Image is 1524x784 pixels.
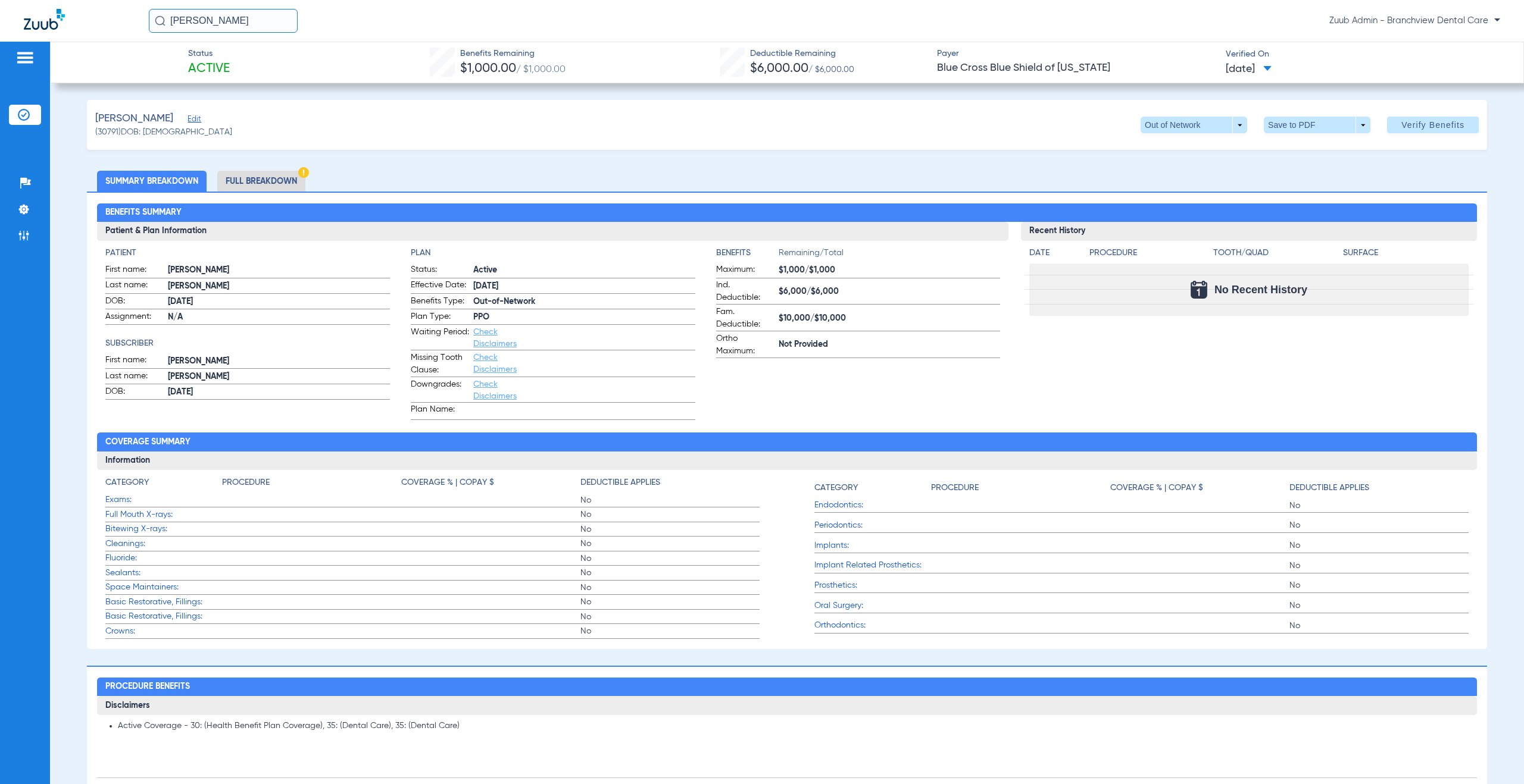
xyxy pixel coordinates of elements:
[149,9,298,33] input: Search for patients
[814,579,931,592] span: Prosthetics:
[779,338,1001,351] span: Not Provided
[168,311,390,324] span: N/A
[814,519,931,532] span: Periodontics:
[1191,281,1207,299] img: Calendar
[931,476,1110,498] app-breakdown-title: Procedure
[779,247,1001,264] span: Remaining/Total
[411,352,469,377] span: Missing Tooth Clause:
[168,296,390,308] span: [DATE]
[1021,222,1476,241] h3: Recent History
[580,553,760,565] span: No
[814,619,931,632] span: Orthodontics:
[814,482,858,494] h4: Category
[105,476,222,493] app-breakdown-title: Category
[1141,117,1247,133] button: Out of Network
[411,247,695,259] h4: Plan
[411,311,469,325] span: Plan Type:
[1464,727,1524,784] iframe: Chat Widget
[460,62,516,75] span: $1,000.00
[217,171,305,192] li: Full Breakdown
[411,264,469,278] span: Status:
[580,476,660,489] h4: Deductible Applies
[105,264,164,278] span: First name:
[716,264,775,278] span: Maximum:
[97,432,1476,451] h2: Coverage Summary
[580,582,760,594] span: No
[95,126,232,139] span: (30791) DOB: [DEMOGRAPHIC_DATA]
[1029,247,1079,264] app-breakdown-title: Date
[105,354,164,368] span: First name:
[779,312,1001,325] span: $10,000/$10,000
[1213,247,1339,259] h4: Tooth/Quad
[779,286,1001,298] span: $6,000/$6,000
[222,476,270,489] h4: Procedure
[222,476,401,493] app-breakdown-title: Procedure
[1226,62,1272,77] span: [DATE]
[1329,15,1500,27] span: Zuub Admin - Branchview Dental Care
[168,264,390,277] span: [PERSON_NAME]
[1213,247,1339,264] app-breakdown-title: Tooth/Quad
[580,476,760,493] app-breakdown-title: Deductible Applies
[750,62,808,75] span: $6,000.00
[473,328,517,348] a: Check Disclaimers
[580,596,760,608] span: No
[105,538,222,550] span: Cleanings:
[1289,500,1469,512] span: No
[95,111,173,126] span: [PERSON_NAME]
[105,247,390,259] h4: Patient
[411,279,469,293] span: Effective Date:
[580,523,760,535] span: No
[814,476,931,498] app-breakdown-title: Category
[188,48,230,60] span: Status
[97,451,1476,471] h3: Information
[97,171,207,192] li: Summary Breakdown
[1264,117,1370,133] button: Save to PDF
[1110,482,1203,494] h4: Coverage % | Copay $
[105,567,222,579] span: Sealants:
[1289,482,1369,494] h4: Deductible Applies
[155,15,165,26] img: Search Icon
[814,540,931,552] span: Implants:
[716,279,775,304] span: Ind. Deductible:
[779,264,1001,277] span: $1,000/$1,000
[1214,284,1307,296] span: No Recent History
[580,567,760,579] span: No
[298,167,309,178] img: Hazard
[1401,120,1464,130] span: Verify Benefits
[411,378,469,402] span: Downgrades:
[24,9,65,30] img: Zuub Logo
[1289,540,1469,551] span: No
[105,552,222,565] span: Fluoride:
[105,279,164,293] span: Last name:
[105,494,222,506] span: Exams:
[168,355,390,368] span: [PERSON_NAME]
[814,499,931,512] span: Endodontics:
[188,61,230,77] span: Active
[168,371,390,383] span: [PERSON_NAME]
[516,65,566,74] span: / $1,000.00
[1289,600,1469,611] span: No
[105,337,390,350] h4: Subscriber
[808,65,854,74] span: / $6,000.00
[473,311,695,324] span: PPO
[1289,620,1469,632] span: No
[15,51,35,65] img: hamburger-icon
[1089,247,1209,259] h4: Procedure
[937,48,1216,60] span: Payer
[580,509,760,520] span: No
[401,476,494,489] h4: Coverage % | Copay $
[105,476,149,489] h4: Category
[168,386,390,399] span: [DATE]
[105,523,222,535] span: Bitewing X-rays:
[473,353,517,374] a: Check Disclaimers
[97,696,1476,715] h3: Disclaimers
[937,61,1216,76] span: Blue Cross Blue Shield of [US_STATE]
[716,306,775,331] span: Fam. Deductible:
[473,296,695,308] span: Out-of-Network
[97,222,1008,241] h3: Patient & Plan Information
[188,115,198,126] span: Edit
[105,385,164,400] span: DOB:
